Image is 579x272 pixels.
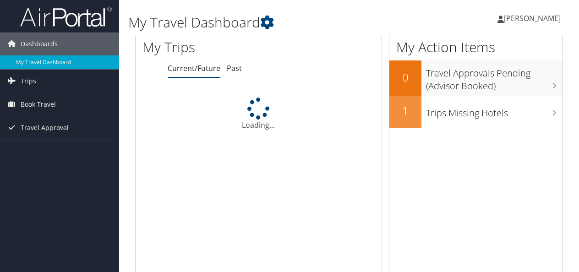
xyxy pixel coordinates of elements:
h2: 0 [389,70,421,85]
h1: My Travel Dashboard [128,13,423,32]
h1: My Trips [142,38,272,57]
a: 1Trips Missing Hotels [389,96,563,128]
a: [PERSON_NAME] [497,5,570,32]
span: [PERSON_NAME] [504,13,561,23]
img: airportal-logo.png [20,6,112,27]
h3: Travel Approvals Pending (Advisor Booked) [426,62,563,92]
span: Book Travel [21,93,56,116]
h3: Trips Missing Hotels [426,102,563,120]
span: Travel Approval [21,116,69,139]
h2: 1 [389,103,421,119]
h1: My Action Items [389,38,563,57]
a: 0Travel Approvals Pending (Advisor Booked) [389,60,563,96]
a: Current/Future [168,63,220,73]
a: Past [227,63,242,73]
div: Loading... [136,98,382,131]
span: Trips [21,70,36,92]
span: Dashboards [21,33,58,55]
